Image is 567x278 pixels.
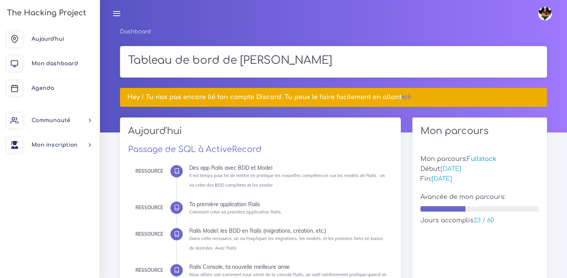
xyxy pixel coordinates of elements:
[32,61,78,66] span: Mon dashboard
[135,266,163,275] div: Ressource
[420,165,539,173] h5: Début:
[432,175,452,182] span: [DATE]
[135,204,163,212] div: Ressource
[420,156,539,163] h5: Mon parcours:
[135,230,163,238] div: Ressource
[420,175,539,183] h5: Fin:
[441,165,461,172] span: [DATE]
[420,194,539,201] h5: Avancée de mon parcours:
[402,94,411,101] a: ici!
[189,264,387,270] div: Rails Console, ta nouvelle meilleure amie
[189,173,385,188] small: Il est temps pour toi de mettre en pratique tes nouvelles compétences sur les models de Rails : o...
[420,126,539,137] h2: Mon parcours
[189,165,387,170] div: Des app Rails avec BDD et Model
[189,209,282,215] small: Comment créer sa première application Rails.
[32,117,70,123] span: Communauté
[5,9,86,17] h3: The Hacking Project
[127,94,540,101] h5: Hey ! Tu n'as pas encore lié ton compte Discord. Tu peux le faire facilement en allant
[474,217,494,224] span: 23 / 60
[189,228,387,233] div: Rails Model: les BDD en Rails (migrations, création, etc.)
[538,7,552,20] img: avatar
[32,85,54,91] span: Agenda
[32,36,64,42] span: Aujourd'hui
[467,156,496,162] span: Fullstack
[189,202,387,207] div: Ta première application Rails
[128,54,539,67] h1: Tableau de bord de [PERSON_NAME]
[420,217,539,224] h5: Jours accomplis
[189,236,383,251] small: Dans cette ressource, on va t'expliquer les migrations, les models, et les premiers liens en base...
[32,142,78,148] span: Mon inscription
[120,29,151,35] a: Dashboard
[135,167,163,175] div: Ressource
[128,126,393,142] h2: Aujourd'hui
[128,145,262,154] a: Passage de SQL à ActiveRecord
